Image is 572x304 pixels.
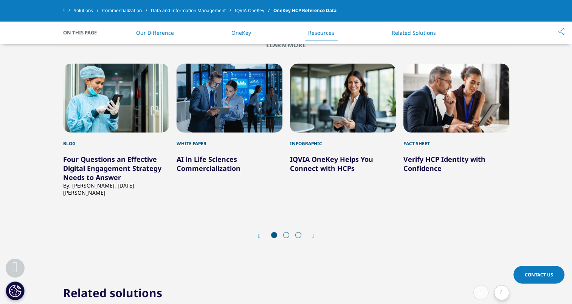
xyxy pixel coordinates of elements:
[102,4,151,17] a: Commercialization
[273,4,336,17] span: OneKey HCP Reference Data
[290,155,373,173] a: IQVIA OneKey Helps You Connect with HCPs
[74,4,102,17] a: Solutions
[136,29,174,36] a: Our Difference
[258,232,268,239] div: Previous slide
[63,182,169,196] div: By: [PERSON_NAME], [DATE][PERSON_NAME]
[403,155,485,173] a: Verify HCP Identity with Confidence
[177,133,282,147] div: White Paper
[290,133,396,147] div: Infographic
[513,266,564,284] a: Contact Us
[308,29,334,36] a: Resources
[63,29,105,36] span: On This Page
[177,155,240,173] a: AI in Life Sciences Commercialization
[403,133,509,147] div: Fact Sheet
[525,271,553,278] span: Contact Us
[63,64,169,198] div: 1 / 12
[177,64,282,198] div: 2 / 12
[392,29,436,36] a: Related Solutions
[6,281,25,300] button: Cookies Settings
[304,232,314,239] div: Next slide
[63,133,169,147] div: Blog
[231,29,251,36] a: OneKey
[235,4,273,17] a: IQVIA OneKey
[63,41,509,49] h2: Learn More
[290,64,396,198] div: 3 / 12
[403,64,509,198] div: 4 / 12
[63,285,162,301] h2: Related solutions
[151,4,235,17] a: Data and Information Management
[63,155,161,182] a: Four Questions an Effective Digital Engagement Strategy Needs to Answer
